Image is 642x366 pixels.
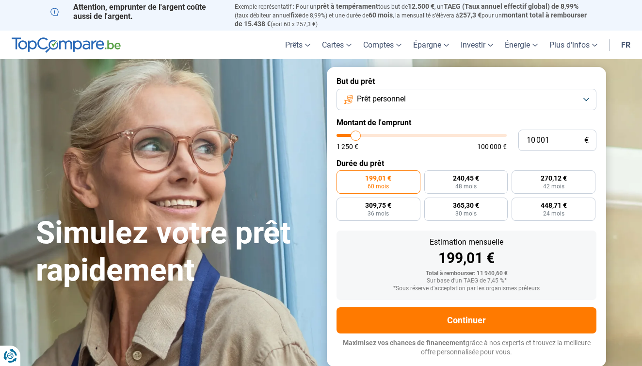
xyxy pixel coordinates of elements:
[543,211,564,216] span: 24 mois
[455,211,477,216] span: 30 mois
[365,175,391,182] span: 199,01 €
[235,2,592,28] p: Exemple représentatif : Pour un tous but de , un (taux débiteur annuel de 8,99%) et une durée de ...
[344,251,589,266] div: 199,01 €
[365,202,391,209] span: 309,75 €
[235,11,587,28] span: montant total à rembourser de 15.438 €
[344,278,589,284] div: Sur base d'un TAEG de 7,45 %*
[369,11,393,19] span: 60 mois
[407,31,455,59] a: Épargne
[343,339,465,347] span: Maximisez vos chances de financement
[408,2,434,10] span: 12.500 €
[499,31,544,59] a: Énergie
[36,215,315,289] h1: Simulez votre prêt rapidement
[541,202,567,209] span: 448,71 €
[477,143,507,150] span: 100 000 €
[344,238,589,246] div: Estimation mensuelle
[317,2,378,10] span: prêt à tempérament
[337,338,596,357] p: grâce à nos experts et trouvez la meilleure offre personnalisée pour vous.
[584,136,589,145] span: €
[357,94,406,104] span: Prêt personnel
[316,31,357,59] a: Cartes
[344,285,589,292] div: *Sous réserve d'acceptation par les organismes prêteurs
[444,2,578,10] span: TAEG (Taux annuel effectif global) de 8,99%
[541,175,567,182] span: 270,12 €
[455,183,477,189] span: 48 mois
[337,307,596,333] button: Continuer
[453,175,479,182] span: 240,45 €
[544,31,603,59] a: Plus d'infos
[357,31,407,59] a: Comptes
[337,143,358,150] span: 1 250 €
[337,89,596,110] button: Prêt personnel
[290,11,302,19] span: fixe
[337,159,596,168] label: Durée du prêt
[615,31,636,59] a: fr
[455,31,499,59] a: Investir
[344,270,589,277] div: Total à rembourser: 11 940,60 €
[543,183,564,189] span: 42 mois
[12,37,121,53] img: TopCompare
[459,11,481,19] span: 257,3 €
[337,118,596,127] label: Montant de l'emprunt
[453,202,479,209] span: 365,30 €
[368,183,389,189] span: 60 mois
[279,31,316,59] a: Prêts
[337,77,596,86] label: But du prêt
[50,2,223,21] p: Attention, emprunter de l'argent coûte aussi de l'argent.
[368,211,389,216] span: 36 mois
